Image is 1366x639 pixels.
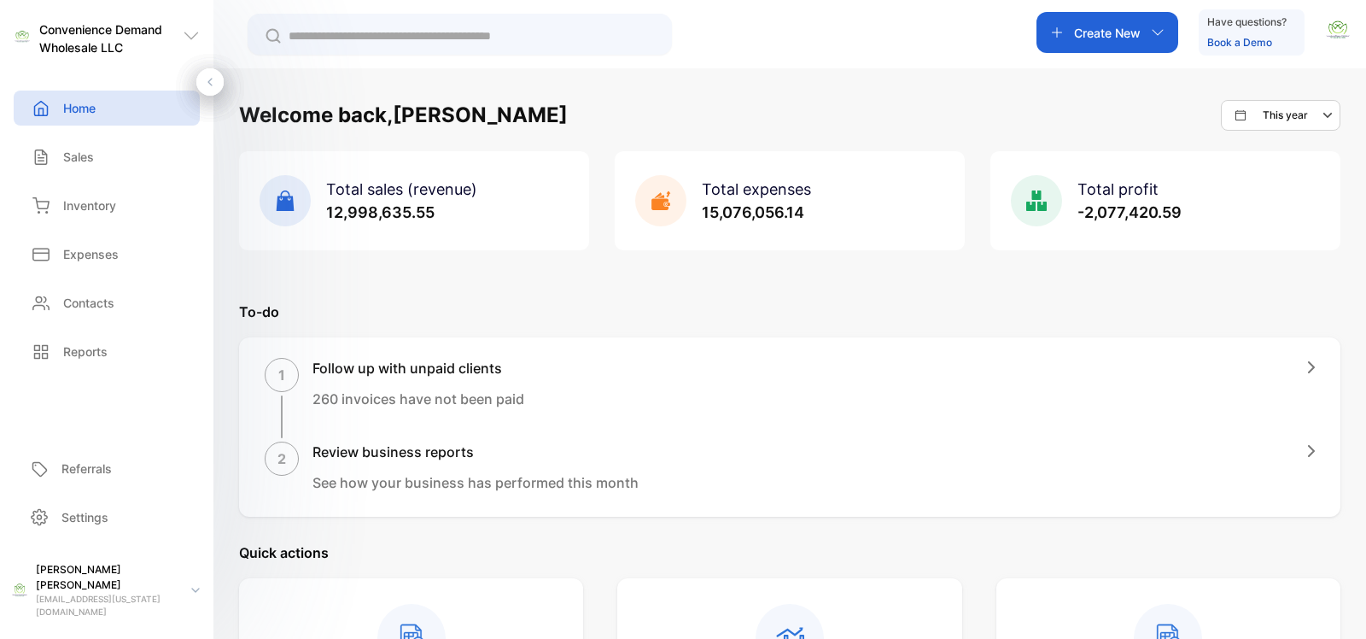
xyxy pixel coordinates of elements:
p: Convenience Demand Wholesale LLC [39,21,183,56]
a: Book a Demo [1207,36,1272,49]
button: This year [1221,100,1340,131]
span: Total sales (revenue) [326,180,477,198]
h1: Follow up with unpaid clients [312,358,524,378]
p: Have questions? [1207,14,1287,31]
img: profile [10,581,29,600]
p: Referrals [61,460,112,478]
span: Total profit [1077,180,1159,198]
p: 260 invoices have not been paid [312,389,524,409]
p: Create New [1074,24,1141,42]
p: 2 [277,448,286,469]
p: See how your business has performed this month [312,472,639,493]
p: 1 [278,365,285,385]
p: [EMAIL_ADDRESS][US_STATE][DOMAIN_NAME] [36,593,178,618]
span: 12,998,635.55 [326,203,435,221]
img: logo [14,28,31,45]
button: avatar [1325,12,1351,53]
span: 15,076,056.14 [702,203,804,221]
p: Reports [63,343,108,361]
p: [PERSON_NAME] [PERSON_NAME] [36,562,178,593]
h1: Review business reports [312,442,639,462]
p: Home [63,99,96,117]
p: Sales [63,148,94,166]
span: -2,077,420.59 [1077,203,1182,221]
img: avatar [1325,17,1351,43]
p: To-do [239,302,1340,322]
span: Total expenses [702,180,811,198]
button: Create New [1036,12,1178,53]
p: This year [1263,108,1308,123]
p: Expenses [63,245,119,263]
p: Contacts [63,294,114,312]
p: Inventory [63,196,116,214]
h1: Welcome back, [PERSON_NAME] [239,100,568,131]
p: Settings [61,508,108,526]
p: Quick actions [239,542,1340,563]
